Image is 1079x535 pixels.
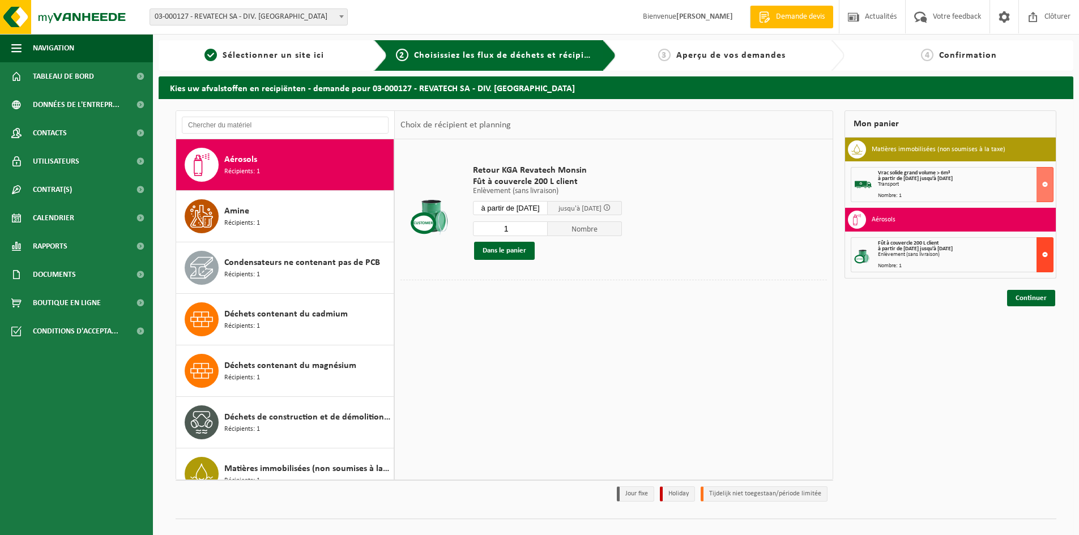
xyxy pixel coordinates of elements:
[878,252,1053,258] div: Enlèvement (sans livraison)
[878,263,1053,269] div: Nombre: 1
[558,205,602,212] span: jusqu'à [DATE]
[473,165,622,176] span: Retour KGA Revatech Monsin
[878,246,953,252] strong: à partir de [DATE] jusqu'à [DATE]
[33,317,118,345] span: Conditions d'accepta...
[617,486,654,502] li: Jour fixe
[33,34,74,62] span: Navigation
[176,294,394,345] button: Déchets contenant du cadmium Récipients: 1
[164,49,365,62] a: 1Sélectionner un site ici
[396,49,408,61] span: 2
[658,49,671,61] span: 3
[176,448,394,500] button: Matières immobilisées (non soumises à la taxe) Récipients: 1
[176,397,394,448] button: Déchets de construction et de démolition contenant > 0,1% de l'amiante (non friable) Récipients: 1
[872,211,895,229] h3: Aérosols
[473,187,622,195] p: Enlèvement (sans livraison)
[878,176,953,182] strong: à partir de [DATE] jusqu'à [DATE]
[224,373,260,383] span: Récipients: 1
[33,147,79,176] span: Utilisateurs
[473,201,548,215] input: Sélectionnez date
[878,240,939,246] span: Fût à couvercle 200 L client
[224,153,257,166] span: Aérosols
[176,139,394,191] button: Aérosols Récipients: 1
[33,62,94,91] span: Tableau de bord
[224,321,260,332] span: Récipients: 1
[176,191,394,242] button: Amine Récipients: 1
[1007,290,1055,306] a: Continuer
[414,51,603,60] span: Choisissiez les flux de déchets et récipients
[33,176,72,204] span: Contrat(s)
[176,345,394,397] button: Déchets contenant du magnésium Récipients: 1
[474,242,535,260] button: Dans le panier
[878,193,1053,199] div: Nombre: 1
[224,307,348,321] span: Déchets contenant du cadmium
[660,486,695,502] li: Holiday
[224,424,260,435] span: Récipients: 1
[33,260,76,289] span: Documents
[676,12,733,21] strong: [PERSON_NAME]
[872,140,1005,159] h3: Matières immobilisées (non soumises à la taxe)
[473,176,622,187] span: Fût à couvercle 200 L client
[150,9,347,25] span: 03-000127 - REVATECH SA - DIV. MONSIN - JUPILLE-SUR-MEUSE
[878,182,1053,187] div: Transport
[224,462,391,476] span: Matières immobilisées (non soumises à la taxe)
[845,110,1056,138] div: Mon panier
[224,256,380,269] span: Condensateurs ne contenant pas de PCB
[921,49,933,61] span: 4
[33,91,120,119] span: Données de l'entrepr...
[548,221,622,236] span: Nombre
[676,51,786,60] span: Aperçu de vos demandes
[204,49,217,61] span: 1
[878,170,950,176] span: Vrac solide grand volume > 6m³
[750,6,833,28] a: Demande devis
[701,486,828,502] li: Tijdelijk niet toegestaan/période limitée
[159,76,1073,99] h2: Kies uw afvalstoffen en recipiënten - demande pour 03-000127 - REVATECH SA - DIV. [GEOGRAPHIC_DATA]
[33,119,67,147] span: Contacts
[224,410,391,424] span: Déchets de construction et de démolition contenant > 0,1% de l'amiante (non friable)
[224,218,260,229] span: Récipients: 1
[939,51,997,60] span: Confirmation
[33,232,67,260] span: Rapports
[395,111,517,139] div: Choix de récipient et planning
[182,117,389,134] input: Chercher du matériel
[150,8,348,25] span: 03-000127 - REVATECH SA - DIV. MONSIN - JUPILLE-SUR-MEUSE
[224,166,260,177] span: Récipients: 1
[773,11,828,23] span: Demande devis
[33,204,74,232] span: Calendrier
[33,289,101,317] span: Boutique en ligne
[176,242,394,294] button: Condensateurs ne contenant pas de PCB Récipients: 1
[223,51,324,60] span: Sélectionner un site ici
[224,204,249,218] span: Amine
[224,269,260,280] span: Récipients: 1
[224,476,260,486] span: Récipients: 1
[224,359,356,373] span: Déchets contenant du magnésium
